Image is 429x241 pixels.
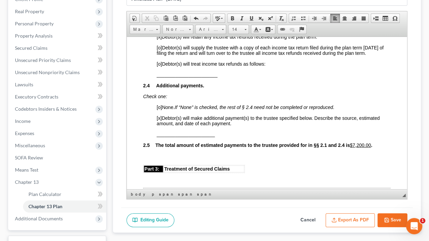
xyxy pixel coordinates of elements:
span: Unsecured Priority Claims [15,57,71,63]
span: Personal Property [15,21,54,26]
span: Debtor(s) will supply the trustee with a copy of each income tax return filed during the plan ter... [30,8,257,19]
a: Unlink [287,25,297,34]
a: Bold [228,14,237,23]
span: 14 [229,25,242,34]
a: Remove Format [277,14,286,23]
a: Insert Page Break for Printing [371,14,381,23]
a: Unsecured Priority Claims [9,54,106,66]
a: Background Color [263,25,275,34]
a: Lawsuits [9,79,106,91]
a: Superscript [266,14,275,23]
a: Insert Special Character [390,14,399,23]
iframe: Rich Text Editor, document-ckeditor [127,37,407,189]
em: Check one: [16,57,40,62]
button: Save [377,213,407,227]
span: 1 [420,218,425,223]
strong: total amount of estimated payments to the trustee provided for in §§ 2.1 and 2.4 is [38,106,223,111]
a: span element [196,191,214,198]
span: Executory Contracts [15,94,58,100]
a: SOFA Review [9,152,106,164]
a: Increase Indent [319,14,329,23]
a: Cut [142,14,152,23]
a: p element [151,191,157,198]
span: Debtor(s) will treat income tax refunds as follows: [30,24,139,30]
span: None. [35,68,208,73]
b: Treatment of Secured Claims [37,129,103,135]
a: Spell Checker [213,14,225,23]
a: Table [381,14,390,23]
a: Plan Calculator [23,188,106,200]
span: Codebtors Insiders & Notices [15,106,77,112]
a: Align Left [330,14,340,23]
a: Link [278,25,287,34]
span: Arial [196,25,219,34]
a: Insert/Remove Bulleted List [298,14,308,23]
a: Editing Guide [126,213,174,227]
a: Unsecured Nonpriority Claims [9,66,106,79]
a: Marker [130,25,160,34]
a: Italic [237,14,247,23]
a: Redo [201,14,210,23]
a: Secured Claims [9,42,106,54]
span: Property Analysis [15,33,53,39]
a: span element [158,191,176,198]
a: span element [177,191,195,198]
span: Part 3: [18,129,33,135]
span: Chapter 13 Plan [28,203,62,209]
span: SOFA Review [15,155,43,160]
span: Secured Claims [15,45,47,51]
iframe: Intercom live chat [406,218,422,234]
strong: 2.5 [16,106,23,111]
span: Marker [130,25,154,34]
span: ______________________ [30,95,88,100]
a: Align Right [349,14,359,23]
a: 14 [228,25,249,34]
a: Subscript [256,14,266,23]
a: body element [130,191,150,198]
a: Paste from Word [180,14,190,23]
span: Lawsuits [15,82,33,87]
strong: . [244,106,246,111]
a: Chapter 13 Plan [23,200,106,213]
button: Export as PDF [326,213,375,227]
span: [o] [30,68,35,73]
span: Real Property [15,8,44,14]
span: Additional Documents [15,216,63,221]
a: Document Properties [130,14,139,23]
a: Undo [191,14,201,23]
button: Cancel [293,213,323,227]
strong: 2.4 Additional payments. [16,46,77,51]
span: _______________________ [30,35,91,41]
a: Arial [195,25,226,34]
a: Normal [162,25,193,34]
u: $7,200.00 [223,106,244,111]
span: Income [15,118,31,124]
a: Property Analysis [9,30,106,42]
a: Executory Contracts [9,91,106,103]
span: Resize [402,194,406,197]
a: Paste [161,14,171,23]
span: Miscellaneous [15,143,45,148]
span: Expenses [15,130,34,136]
a: Copy [152,14,161,23]
span: [o] [30,8,35,14]
a: Paste as plain text [171,14,180,23]
a: Decrease Indent [310,14,319,23]
strong: The [28,106,37,111]
span: Debtor(s) will make additional payment(s) to the trustee specified below. Describe the source, es... [30,79,253,89]
span: Plan Calculator [28,191,61,197]
span: Means Test [15,167,38,173]
span: Chapter 13 [15,179,39,185]
a: Anchor [297,25,306,34]
a: Text Color [251,25,263,34]
a: Underline [247,14,256,23]
em: If “None” is checked, the rest of § 2.4 need not be completed or reproduced. [48,68,208,73]
a: Center [340,14,349,23]
span: [x ] [30,79,35,84]
a: Justify [359,14,368,23]
span: Normal [163,25,187,34]
a: Insert/Remove Numbered List [289,14,298,23]
span: [o] [30,24,35,30]
span: Unsecured Nonpriority Claims [15,69,80,75]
